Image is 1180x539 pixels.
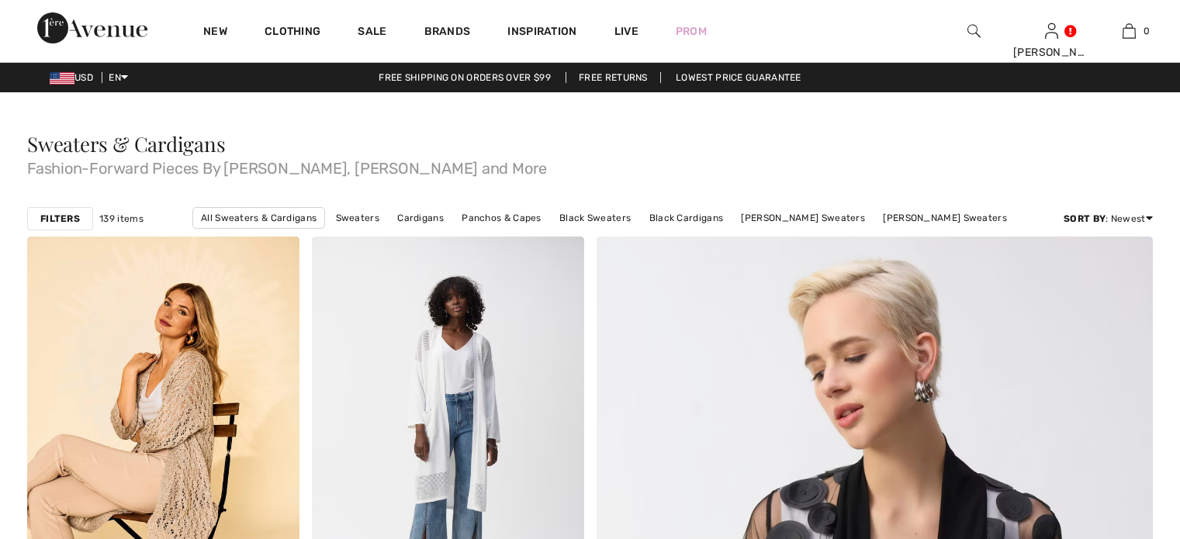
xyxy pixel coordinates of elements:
[1123,22,1136,40] img: My Bag
[99,212,144,226] span: 139 items
[614,23,638,40] a: Live
[676,23,707,40] a: Prom
[967,22,981,40] img: search the website
[1144,24,1150,38] span: 0
[389,208,452,228] a: Cardigans
[424,25,471,41] a: Brands
[733,208,873,228] a: [PERSON_NAME] Sweaters
[366,72,563,83] a: Free shipping on orders over $99
[37,12,147,43] img: 1ère Avenue
[50,72,74,85] img: US Dollar
[109,72,128,83] span: EN
[1045,22,1058,40] img: My Info
[1013,44,1089,60] div: [PERSON_NAME]
[1045,23,1058,38] a: Sign In
[203,25,227,41] a: New
[1064,213,1106,224] strong: Sort By
[566,72,661,83] a: Free Returns
[27,130,226,157] span: Sweaters & Cardigans
[1091,22,1167,40] a: 0
[552,229,655,249] a: Dolcezza Sweaters
[50,72,99,83] span: USD
[358,25,386,41] a: Sale
[40,212,80,226] strong: Filters
[1064,212,1153,226] div: : Newest
[454,208,549,228] a: Panchos & Capes
[328,208,387,228] a: Sweaters
[552,208,638,228] a: Black Sweaters
[663,72,814,83] a: Lowest Price Guarantee
[875,208,1015,228] a: [PERSON_NAME] Sweaters
[27,154,1153,176] span: Fashion-Forward Pieces By [PERSON_NAME], [PERSON_NAME] and More
[265,25,320,41] a: Clothing
[507,25,576,41] span: Inspiration
[642,208,732,228] a: Black Cardigans
[192,207,325,229] a: All Sweaters & Cardigans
